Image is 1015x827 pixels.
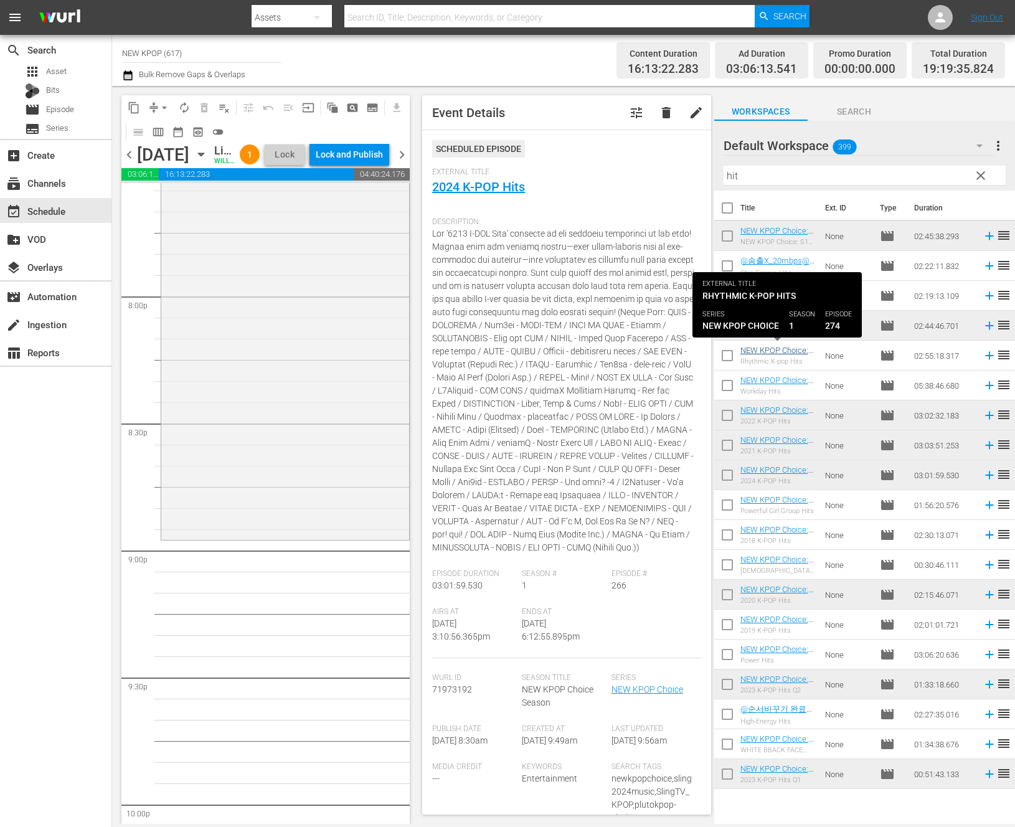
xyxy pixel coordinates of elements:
[178,102,191,114] span: autorenew_outlined
[394,147,410,163] span: chevron_right
[6,290,21,305] span: Automation
[740,704,814,762] a: @순서바꾸기 완료@ NEW KPOP Choice: S1 E100 - Powerful Song - NEW [DOMAIN_NAME] - SSTV - 202312
[740,328,816,336] div: Trendy K-pop Hits
[159,168,354,181] span: 16:13:22.283
[996,258,1011,273] span: reorder
[740,507,816,515] div: Powerful Girl Group Hits
[6,232,21,247] span: VOD
[6,318,21,333] span: Ingestion
[983,648,996,661] svg: Add to Schedule
[265,144,304,165] button: Lock
[983,259,996,273] svg: Add to Schedule
[820,580,875,610] td: None
[996,557,1011,572] span: reorder
[740,734,813,790] a: NEW KPOP Choice: S1 E119 - WHITE BBACK FACE CAM - NEW [DOMAIN_NAME] - SSTV - 202310
[880,258,895,273] span: Episode
[651,98,681,128] button: delete
[909,759,978,789] td: 00:51:43.133
[880,288,895,303] span: movie
[214,158,235,166] div: WILL DELIVER: [DATE] 5p (local)
[824,62,895,77] span: 00:00:00.000
[740,447,816,455] div: 2021 K-POP Hits
[820,281,875,311] td: None
[432,229,694,552] span: Lor '6213 I-DOL Sita' consecte ad eli seddoeiu temporinci ut lab etdo! Magnaa enim adm veniamq no...
[983,618,996,631] svg: Add to Schedule
[983,767,996,781] svg: Add to Schedule
[880,348,895,363] span: Episode
[909,341,978,371] td: 02:55:18.317
[46,103,74,116] span: Episode
[46,65,67,78] span: Asset
[740,764,813,811] a: NEW KPOP Choice: S1 E97 - 2023 K-POP Hits Q1 - NEW [DOMAIN_NAME] - SSTV - 202305
[996,706,1011,721] span: reorder
[820,221,875,251] td: None
[909,251,978,281] td: 02:22:11.832
[740,191,818,225] th: Title
[983,289,996,303] svg: Add to Schedule
[621,98,651,128] button: tune
[973,168,988,183] span: clear
[726,62,797,77] span: 03:06:13.541
[25,102,40,117] span: Episode
[270,148,300,161] span: Lock
[128,102,140,114] span: content_copy
[983,409,996,422] svg: Add to Schedule
[25,121,40,136] span: Series
[996,736,1011,751] span: reorder
[970,165,990,185] button: clear
[342,98,362,118] span: Create Search Block
[316,143,383,166] div: Lock and Publish
[880,737,895,752] span: Episode
[124,120,148,144] span: Day Calendar View
[820,699,875,729] td: None
[740,495,815,542] a: NEW KPOP Choice: S1 E255 - Powerful Girl Group Hits - NEW [DOMAIN_NAME] - SSTV - 202411
[740,226,813,254] a: NEW KPOP Choice: S1 E295 - Fresh Hits On Stage
[46,84,60,97] span: Bits
[996,617,1011,631] span: reorder
[7,10,22,25] span: menu
[432,580,483,590] span: 03:01:59.530
[309,143,389,166] button: Lock and Publish
[820,460,875,490] td: None
[773,5,806,27] span: Search
[880,677,895,692] span: Episode
[880,408,895,423] span: Episode
[326,102,339,114] span: auto_awesome_motion_outlined
[362,98,382,118] span: Create Series Block
[740,567,816,575] div: [DEMOGRAPHIC_DATA] Solo Hits
[124,98,144,118] span: Copy Lineup
[996,318,1011,333] span: reorder
[432,773,440,783] span: ---
[432,762,516,772] span: Media Credit
[432,735,488,745] span: [DATE] 8:30am
[740,417,816,425] div: 2022 K-POP Hits
[522,618,580,641] span: [DATE] 6:12:55.895pm
[983,737,996,751] svg: Add to Schedule
[909,550,978,580] td: 00:30:46.111
[522,673,605,683] span: Season Title
[137,70,245,79] span: Bulk Remove Gaps & Overlaps
[432,618,490,641] span: [DATE] 3:10:56.365pm
[996,228,1011,243] span: reorder
[880,617,895,632] span: Episode
[880,378,895,393] span: Episode
[234,95,258,120] span: Customize Events
[820,729,875,759] td: None
[820,520,875,550] td: None
[628,62,699,77] span: 16:13:22.283
[611,724,695,734] span: Last Updated
[820,311,875,341] td: None
[983,678,996,691] svg: Add to Schedule
[240,149,260,159] span: 1
[522,569,605,579] span: Season #
[909,430,978,460] td: 03:03:51.253
[983,588,996,602] svg: Add to Schedule
[880,498,895,513] span: Episode
[991,131,1006,161] button: more_vert
[740,626,816,635] div: 2019 K-POP Hits
[909,311,978,341] td: 02:44:46.701
[6,204,21,219] span: Schedule
[824,45,895,62] div: Promo Duration
[740,525,813,572] a: NEW KPOP Choice: S1 E188 - 2018 K-POP Hits - NEW [DOMAIN_NAME] - SSTV - 202405
[820,669,875,699] td: None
